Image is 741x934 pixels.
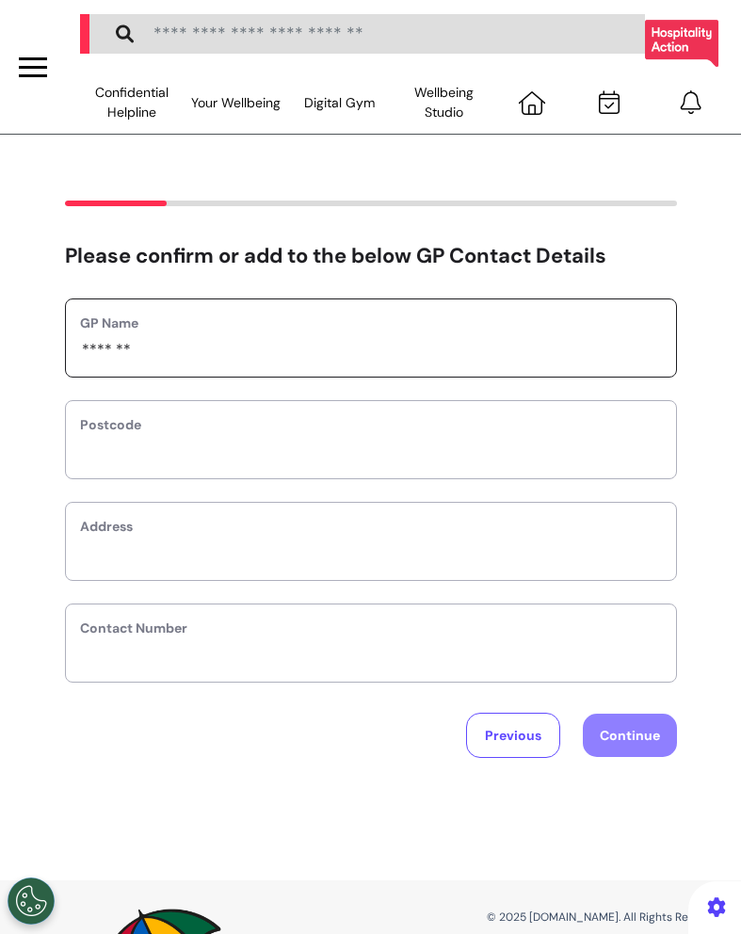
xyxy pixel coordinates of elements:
label: Postcode [80,415,662,435]
div: Your Wellbeing [184,81,287,124]
div: Confidential Helpline [80,81,184,124]
button: Continue [583,714,677,757]
label: Address [80,517,662,537]
p: © 2025 [DOMAIN_NAME]. All Rights Reserved. [385,909,728,926]
div: Digital Gym [288,81,392,124]
label: GP Name [80,314,662,333]
div: Wellbeing Studio [392,81,495,124]
button: Open Preferences [8,878,55,925]
button: Previous [466,713,560,758]
label: Contact Number [80,619,662,638]
h2: Please confirm or add to the below GP Contact Details [65,244,677,268]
